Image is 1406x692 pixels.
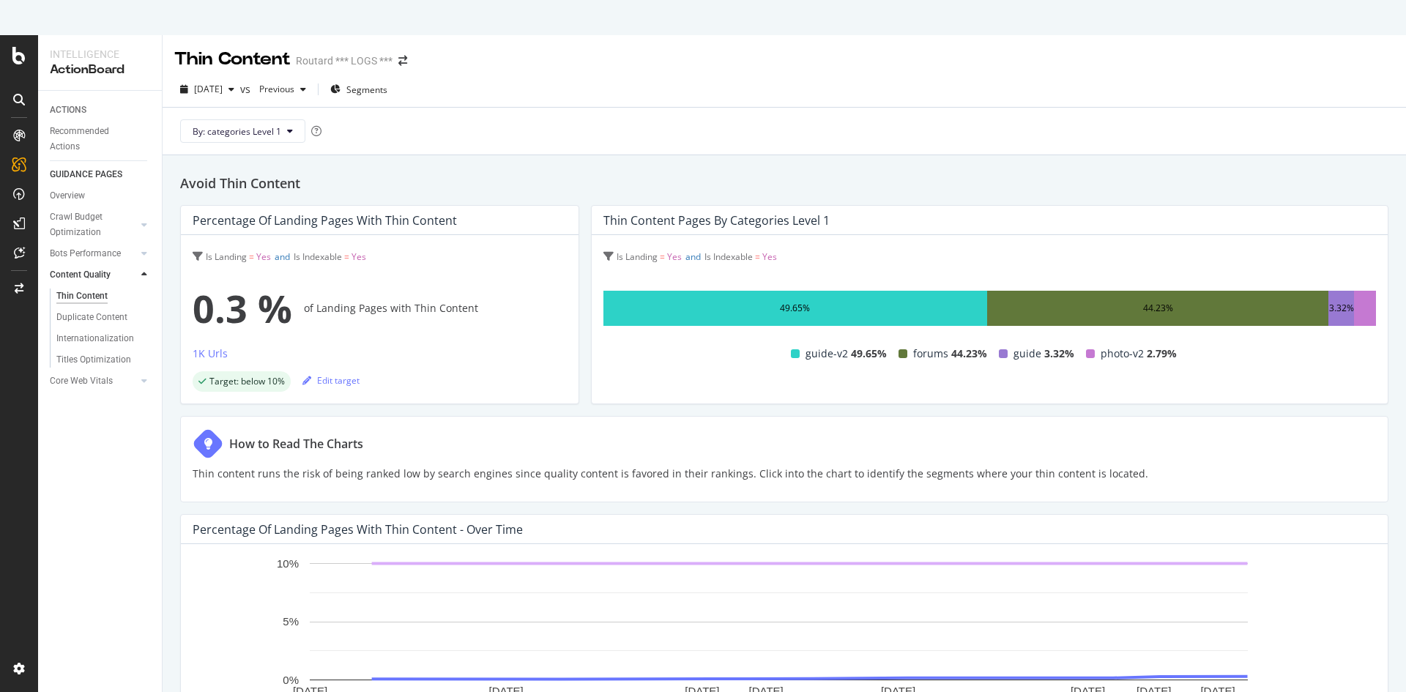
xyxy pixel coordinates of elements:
span: = [660,250,665,263]
span: guide [1013,345,1041,362]
span: forums [913,345,948,362]
div: arrow-right-arrow-left [398,56,407,66]
span: Target: below 10% [209,377,285,386]
span: By: categories Level 1 [193,125,281,138]
a: Titles Optimization [56,352,152,368]
div: Thin Content [56,289,108,304]
div: Overview [50,188,85,204]
a: Bots Performance [50,246,137,261]
span: Segments [346,83,387,96]
div: Edit target [302,374,360,387]
button: By: categories Level 1 [180,119,305,143]
div: Duplicate Content [56,310,127,325]
span: = [755,250,760,263]
div: Crawl Budget Optimization [50,209,127,240]
span: guide-v2 [806,345,848,362]
a: Core Web Vitals [50,373,137,389]
div: Percentage of Landing Pages with Thin Content - Over Time [193,522,523,537]
div: success label [193,371,291,392]
h2: Avoid Thin Content [180,173,1388,193]
span: photo-v2 [1101,345,1144,362]
div: 1K Urls [193,346,228,361]
div: 44.23% [1143,300,1173,317]
span: Yes [762,250,777,263]
div: Recommended Actions [50,124,138,155]
span: 49.65% [851,345,887,362]
div: Internationalization [56,331,134,346]
div: Thin Content Pages by categories Level 1 [603,213,830,228]
div: Intelligence [50,47,150,62]
a: ACTIONS [50,103,152,118]
div: Core Web Vitals [50,373,113,389]
span: 0.3 % [193,279,292,338]
a: Recommended Actions [50,124,152,155]
p: Thin content runs the risk of being ranked low by search engines since quality content is favored... [193,465,1148,483]
span: Previous [253,83,294,95]
div: Content Quality [50,267,111,283]
div: 3.32% [1329,300,1354,317]
div: Percentage of Landing Pages with Thin Content [193,213,457,228]
span: Is Landing [617,250,658,263]
text: 0% [283,674,299,686]
a: Crawl Budget Optimization [50,209,137,240]
span: Is Landing [206,250,247,263]
a: Overview [50,188,152,204]
span: 3.32% [1044,345,1074,362]
span: and [685,250,701,263]
span: Yes [667,250,682,263]
a: Thin Content [56,289,152,304]
span: 2025 Jul. 15th [194,83,223,95]
a: Internationalization [56,331,152,346]
button: [DATE] [174,78,240,101]
span: Yes [256,250,271,263]
button: Previous [253,78,312,101]
div: ACTIONS [50,103,86,118]
div: GUIDANCE PAGES [50,167,122,182]
iframe: Intercom live chat [1356,642,1391,677]
div: 49.65% [780,300,810,317]
div: How to Read The Charts [229,435,363,453]
a: Content Quality [50,267,137,283]
div: Bots Performance [50,246,121,261]
span: = [344,250,349,263]
div: Thin Content [174,47,290,72]
button: Segments [324,78,393,101]
text: 10% [277,557,299,570]
a: GUIDANCE PAGES [50,167,152,182]
span: 44.23% [951,345,987,362]
a: Duplicate Content [56,310,152,325]
span: vs [240,82,253,97]
button: Edit target [302,368,360,392]
text: 5% [283,616,299,628]
span: Yes [351,250,366,263]
span: = [249,250,254,263]
span: Is Indexable [704,250,753,263]
div: of Landing Pages with Thin Content [193,279,567,338]
div: ActionBoard [50,62,150,78]
button: 1K Urls [193,345,228,368]
span: and [275,250,290,263]
span: Is Indexable [294,250,342,263]
span: 2.79% [1147,345,1177,362]
div: Titles Optimization [56,352,131,368]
